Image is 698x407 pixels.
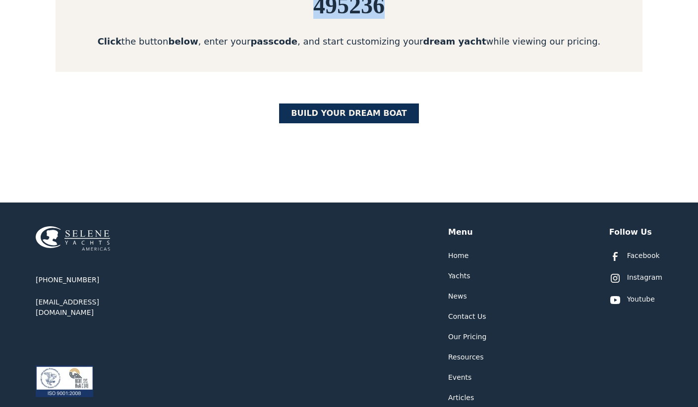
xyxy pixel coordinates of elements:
[169,36,198,47] strong: below
[36,275,99,285] a: [PHONE_NUMBER]
[627,294,655,305] div: Youtube
[448,291,467,302] a: News
[627,272,662,283] div: Instagram
[609,251,660,262] a: Facebook
[448,271,470,281] a: Yachts
[448,352,484,362] a: Resources
[448,372,471,383] a: Events
[448,393,474,403] a: Articles
[36,297,155,318] a: [EMAIL_ADDRESS][DOMAIN_NAME]
[448,226,473,238] div: Menu
[279,103,419,123] a: BUILD yOUR dream boat
[609,294,655,306] a: Youtube
[609,272,662,284] a: Instagram
[250,36,297,47] strong: passcode
[36,365,93,397] img: ISO 9001:2008 certification logos for ABS Quality Evaluations and RvA Management Systems.
[448,251,468,261] a: Home
[448,332,486,342] a: Our Pricing
[448,311,486,322] a: Contact Us
[423,36,486,47] strong: dream yacht
[56,35,642,48] div: the button , enter your , and start customizing your while viewing our pricing.
[609,226,652,238] div: Follow Us
[98,36,121,47] strong: Click
[627,251,660,261] div: Facebook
